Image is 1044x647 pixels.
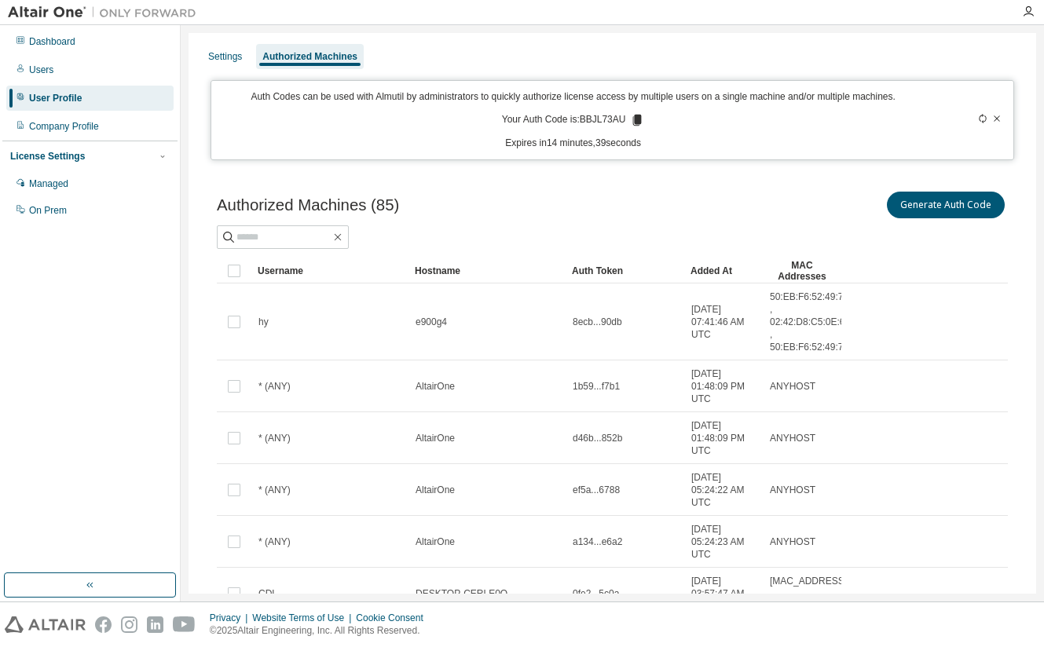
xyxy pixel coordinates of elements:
[416,484,455,496] span: AltairOne
[887,192,1005,218] button: Generate Auth Code
[415,258,559,283] div: Hostname
[95,616,112,633] img: facebook.svg
[258,587,277,600] span: CDL
[573,536,622,548] span: a134...e6a2
[691,471,756,509] span: [DATE] 05:24:22 AM UTC
[770,432,815,444] span: ANYHOST
[208,50,242,63] div: Settings
[29,204,67,217] div: On Prem
[258,432,291,444] span: * (ANY)
[572,258,678,283] div: Auth Token
[147,616,163,633] img: linkedin.svg
[210,624,433,638] p: © 2025 Altair Engineering, Inc. All Rights Reserved.
[691,523,756,561] span: [DATE] 05:24:23 AM UTC
[416,587,507,600] span: DESKTOP-CERLE0Q
[573,316,622,328] span: 8ecb...90db
[691,367,756,405] span: [DATE] 01:48:09 PM UTC
[258,536,291,548] span: * (ANY)
[356,612,432,624] div: Cookie Consent
[573,380,620,393] span: 1b59...f7b1
[573,484,620,496] span: ef5a...6788
[770,575,847,612] span: [MAC_ADDRESS] , [MAC_ADDRESS]
[691,419,756,457] span: [DATE] 01:48:09 PM UTC
[258,316,269,328] span: hy
[8,5,204,20] img: Altair One
[210,612,252,624] div: Privacy
[29,177,68,190] div: Managed
[29,35,75,48] div: Dashboard
[770,291,850,353] span: 50:EB:F6:52:49:7B , 02:42:D8:C5:0E:64 , 50:EB:F6:52:49:7A
[416,536,455,548] span: AltairOne
[691,303,756,341] span: [DATE] 07:41:46 AM UTC
[258,380,291,393] span: * (ANY)
[217,196,399,214] span: Authorized Machines (85)
[770,536,815,548] span: ANYHOST
[691,258,756,283] div: Added At
[121,616,137,633] img: instagram.svg
[769,258,835,283] div: MAC Addresses
[573,587,619,600] span: 0fe2...5c0a
[573,432,622,444] span: d46b...852b
[691,575,756,612] span: [DATE] 03:57:47 AM UTC
[258,484,291,496] span: * (ANY)
[258,258,402,283] div: Username
[221,90,926,104] p: Auth Codes can be used with Almutil by administrators to quickly authorize license access by mult...
[221,137,926,150] p: Expires in 14 minutes, 39 seconds
[252,612,356,624] div: Website Terms of Use
[173,616,196,633] img: youtube.svg
[416,380,455,393] span: AltairOne
[770,380,815,393] span: ANYHOST
[29,120,99,133] div: Company Profile
[10,150,85,163] div: License Settings
[770,484,815,496] span: ANYHOST
[416,432,455,444] span: AltairOne
[29,64,53,76] div: Users
[262,50,357,63] div: Authorized Machines
[502,113,645,127] p: Your Auth Code is: BBJL73AU
[29,92,82,104] div: User Profile
[416,316,447,328] span: e900g4
[5,616,86,633] img: altair_logo.svg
